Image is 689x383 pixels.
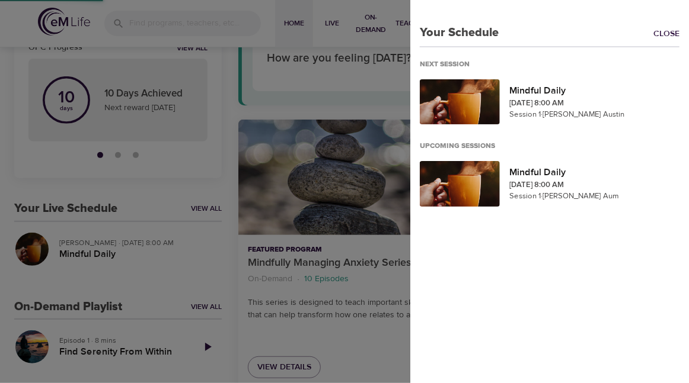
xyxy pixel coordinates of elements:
[653,28,689,41] a: Close
[509,109,680,121] p: Session 1 · [PERSON_NAME] Austin
[410,24,499,41] p: Your Schedule
[509,83,680,98] p: Mindful Daily
[509,165,680,179] p: Mindful Daily
[420,141,505,152] div: Upcoming Sessions
[509,98,680,110] p: [DATE] 8:00 AM
[509,179,680,191] p: [DATE] 8:00 AM
[509,191,680,202] p: Session 1 · [PERSON_NAME] Aum
[420,60,479,70] div: Next Session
